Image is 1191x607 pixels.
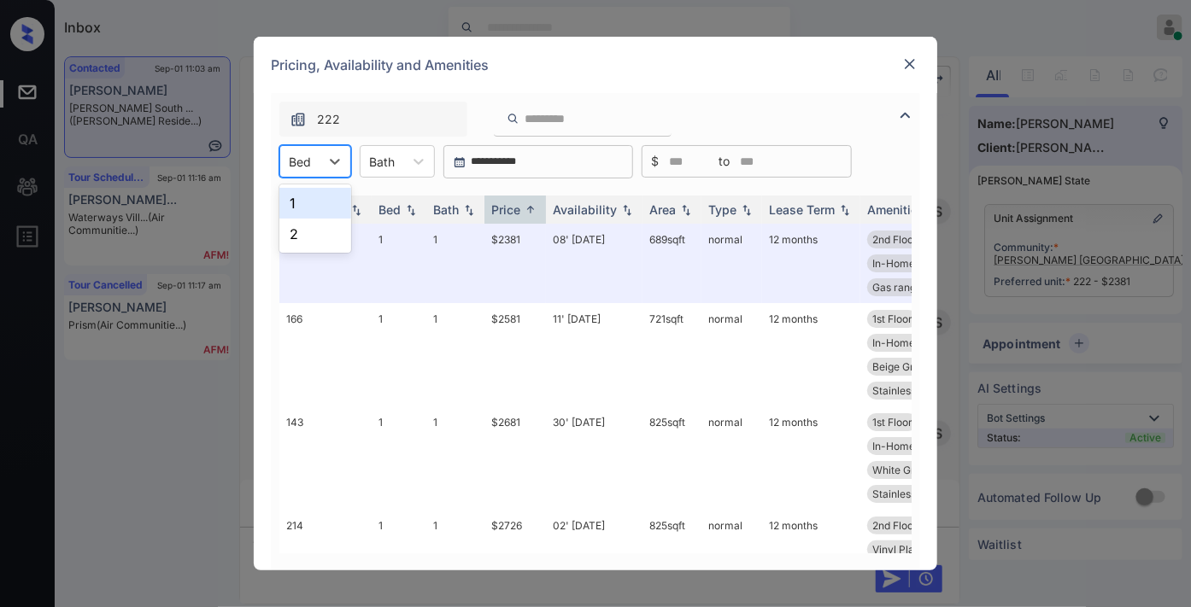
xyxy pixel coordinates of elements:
[491,202,520,217] div: Price
[872,519,918,532] span: 2nd Floor
[872,384,951,397] span: Stainless Steel...
[701,406,762,510] td: normal
[708,202,736,217] div: Type
[901,55,918,73] img: close
[279,224,372,303] td: 222
[642,303,701,406] td: 721 sqft
[378,202,401,217] div: Bed
[372,303,426,406] td: 1
[872,464,957,476] span: White Granite C...
[836,204,854,216] img: sorting
[553,202,617,217] div: Availability
[872,487,951,500] span: Stainless Steel...
[872,360,956,373] span: Beige Granite C...
[372,224,426,303] td: 1
[484,224,546,303] td: $2381
[426,224,484,303] td: 1
[426,303,484,406] td: 1
[762,224,860,303] td: 12 months
[769,202,835,217] div: Lease Term
[279,188,351,219] div: 1
[872,233,918,246] span: 2nd Floor
[701,303,762,406] td: normal
[279,219,351,249] div: 2
[426,406,484,510] td: 1
[290,111,307,128] img: icon-zuma
[279,406,372,510] td: 143
[872,312,912,325] span: 1st Floor
[642,406,701,510] td: 825 sqft
[317,110,340,129] span: 222
[348,204,365,216] img: sorting
[872,440,965,452] span: In-Home Washer ...
[738,204,755,216] img: sorting
[649,202,676,217] div: Area
[522,203,539,216] img: sorting
[546,303,642,406] td: 11' [DATE]
[678,204,695,216] img: sorting
[872,543,952,556] span: Vinyl Plank - N...
[619,204,636,216] img: sorting
[701,224,762,303] td: normal
[546,406,642,510] td: 30' [DATE]
[484,406,546,510] td: $2681
[402,204,419,216] img: sorting
[762,406,860,510] td: 12 months
[507,111,519,126] img: icon-zuma
[461,204,478,216] img: sorting
[254,37,937,93] div: Pricing, Availability and Amenities
[433,202,459,217] div: Bath
[867,202,924,217] div: Amenities
[762,303,860,406] td: 12 months
[546,224,642,303] td: 08' [DATE]
[895,105,916,125] img: icon-zuma
[651,152,659,171] span: $
[642,224,701,303] td: 689 sqft
[279,303,372,406] td: 166
[719,152,730,171] span: to
[372,406,426,510] td: 1
[484,303,546,406] td: $2581
[872,416,912,429] span: 1st Floor
[872,336,965,349] span: In-Home Washer ...
[872,281,922,294] span: Gas range
[872,257,965,270] span: In-Home Washer ...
